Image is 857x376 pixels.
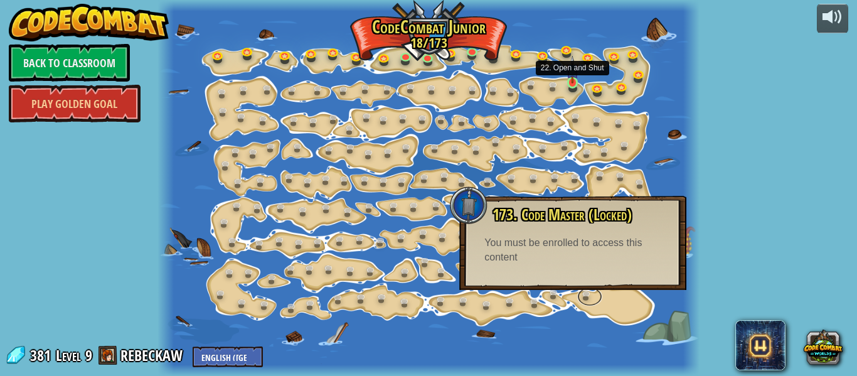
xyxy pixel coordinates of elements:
span: 381 [30,345,55,365]
a: Play Golden Goal [9,85,141,122]
img: CodeCombat - Learn how to code by playing a game [9,4,169,41]
button: Adjust volume [817,4,848,33]
span: 173. Code Master (Locked) [492,204,632,225]
a: Back to Classroom [9,44,130,82]
div: You must be enrolled to access this content [484,236,661,265]
span: 9 [85,345,92,365]
img: level-banner-unstarted-subscriber.png [567,56,578,83]
span: Level [56,345,81,366]
a: REBECKAW [120,345,186,365]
